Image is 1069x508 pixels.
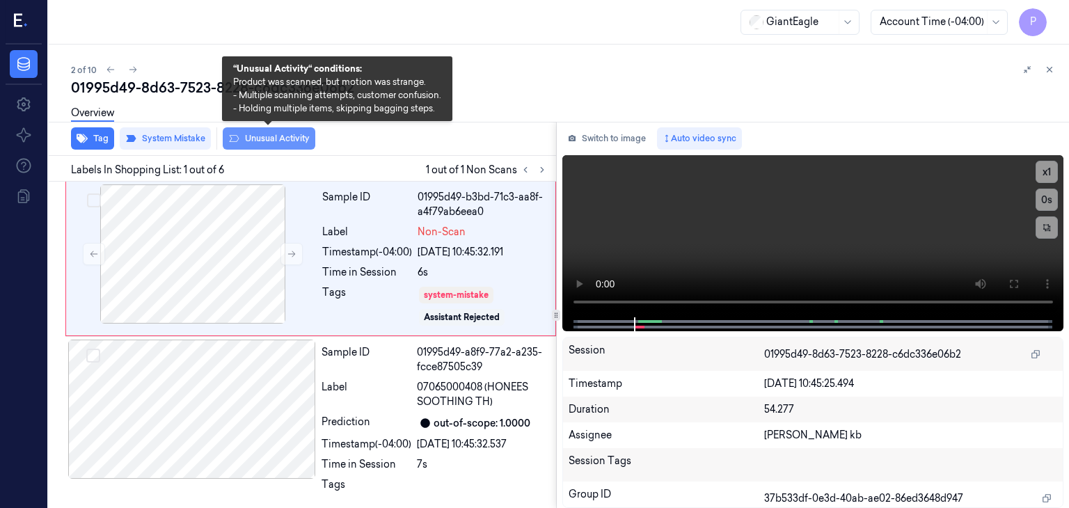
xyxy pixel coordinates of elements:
div: Sample ID [322,190,412,219]
button: Select row [87,193,101,207]
div: [DATE] 10:45:32.191 [418,245,547,260]
div: Tags [322,477,411,500]
div: Duration [569,402,764,417]
div: 6s [418,265,547,280]
span: 2 of 10 [71,64,97,76]
span: 07065000408 (HONEES SOOTHING TH) [417,380,548,409]
div: 54.277 [764,402,1058,417]
div: Label [322,380,411,409]
div: Assignee [569,428,764,443]
div: 01995d49-a8f9-77a2-a235-fcce87505c39 [417,345,548,374]
div: Timestamp (-04:00) [322,437,411,452]
button: Tag [71,127,114,150]
a: Overview [71,106,114,122]
div: Session Tags [569,454,764,476]
div: Prediction [322,415,411,431]
div: Timestamp [569,376,764,391]
span: 01995d49-8d63-7523-8228-c6dc336e06b2 [764,347,961,362]
button: Switch to image [562,127,651,150]
button: x1 [1036,161,1058,183]
div: Assistant Rejected [424,311,500,324]
span: Non-Scan [418,225,466,239]
div: Label [322,225,412,239]
div: 01995d49-8d63-7523-8228-c6dc336e06b2 [71,78,1058,97]
button: System Mistake [120,127,211,150]
div: [PERSON_NAME] kb [764,428,1058,443]
div: Time in Session [322,457,411,472]
button: P [1019,8,1047,36]
div: 7s [417,457,548,472]
div: Timestamp (-04:00) [322,245,412,260]
div: [DATE] 10:45:32.537 [417,437,548,452]
div: [DATE] 10:45:25.494 [764,376,1058,391]
div: 01995d49-b3bd-71c3-aa8f-a4f79ab6eea0 [418,190,547,219]
div: Tags [322,285,412,327]
button: Select row [86,349,100,363]
button: Auto video sync [657,127,742,150]
div: system-mistake [424,289,489,301]
div: Session [569,343,764,365]
button: Unusual Activity [223,127,315,150]
div: Time in Session [322,265,412,280]
span: 1 out of 1 Non Scans [426,161,551,178]
div: out-of-scope: 1.0000 [434,416,530,431]
span: Labels In Shopping List: 1 out of 6 [71,163,224,177]
div: Sample ID [322,345,411,374]
span: 37b533df-0e3d-40ab-ae02-86ed3648d947 [764,491,963,506]
button: 0s [1036,189,1058,211]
